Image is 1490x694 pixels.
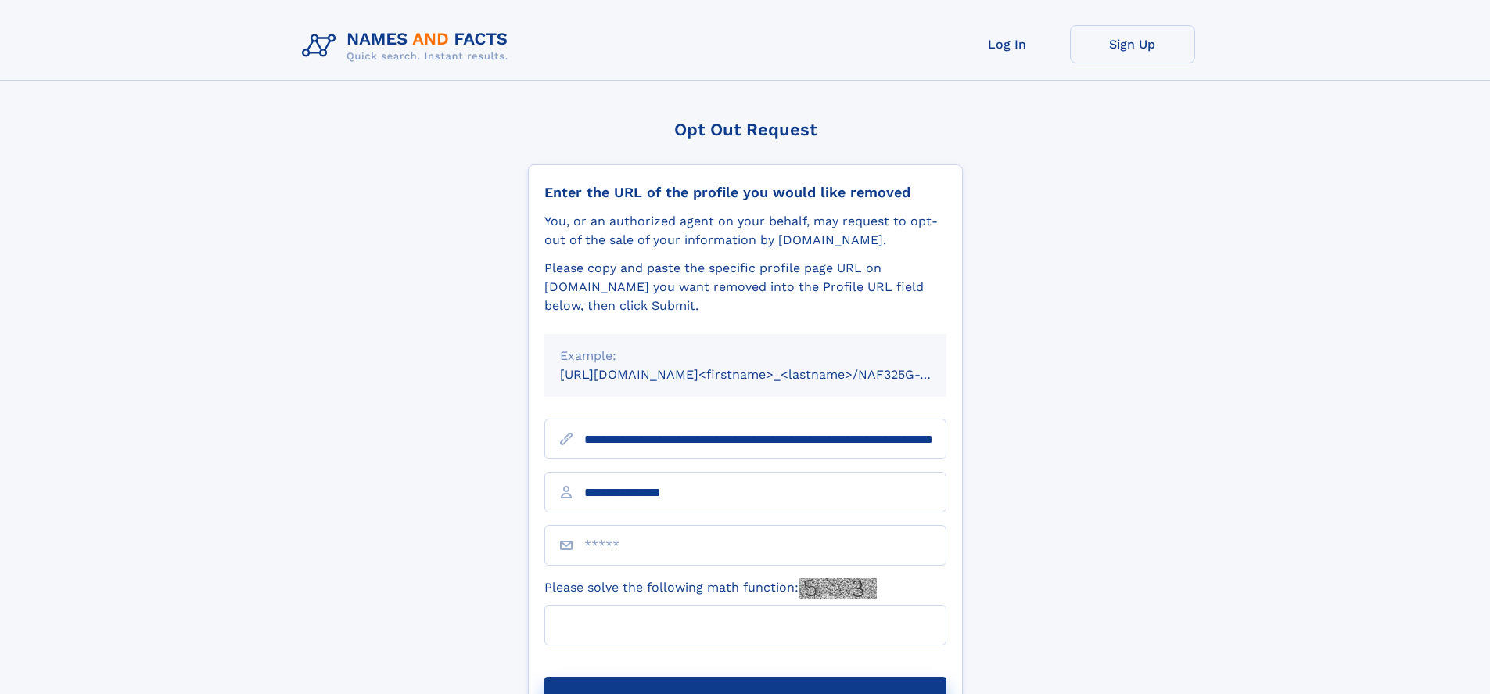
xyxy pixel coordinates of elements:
a: Sign Up [1070,25,1195,63]
div: You, or an authorized agent on your behalf, may request to opt-out of the sale of your informatio... [544,212,946,250]
div: Please copy and paste the specific profile page URL on [DOMAIN_NAME] you want removed into the Pr... [544,259,946,315]
small: [URL][DOMAIN_NAME]<firstname>_<lastname>/NAF325G-xxxxxxxx [560,367,976,382]
a: Log In [945,25,1070,63]
div: Example: [560,347,931,365]
div: Enter the URL of the profile you would like removed [544,184,946,201]
div: Opt Out Request [528,120,963,139]
label: Please solve the following math function: [544,578,877,599]
img: Logo Names and Facts [296,25,521,67]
